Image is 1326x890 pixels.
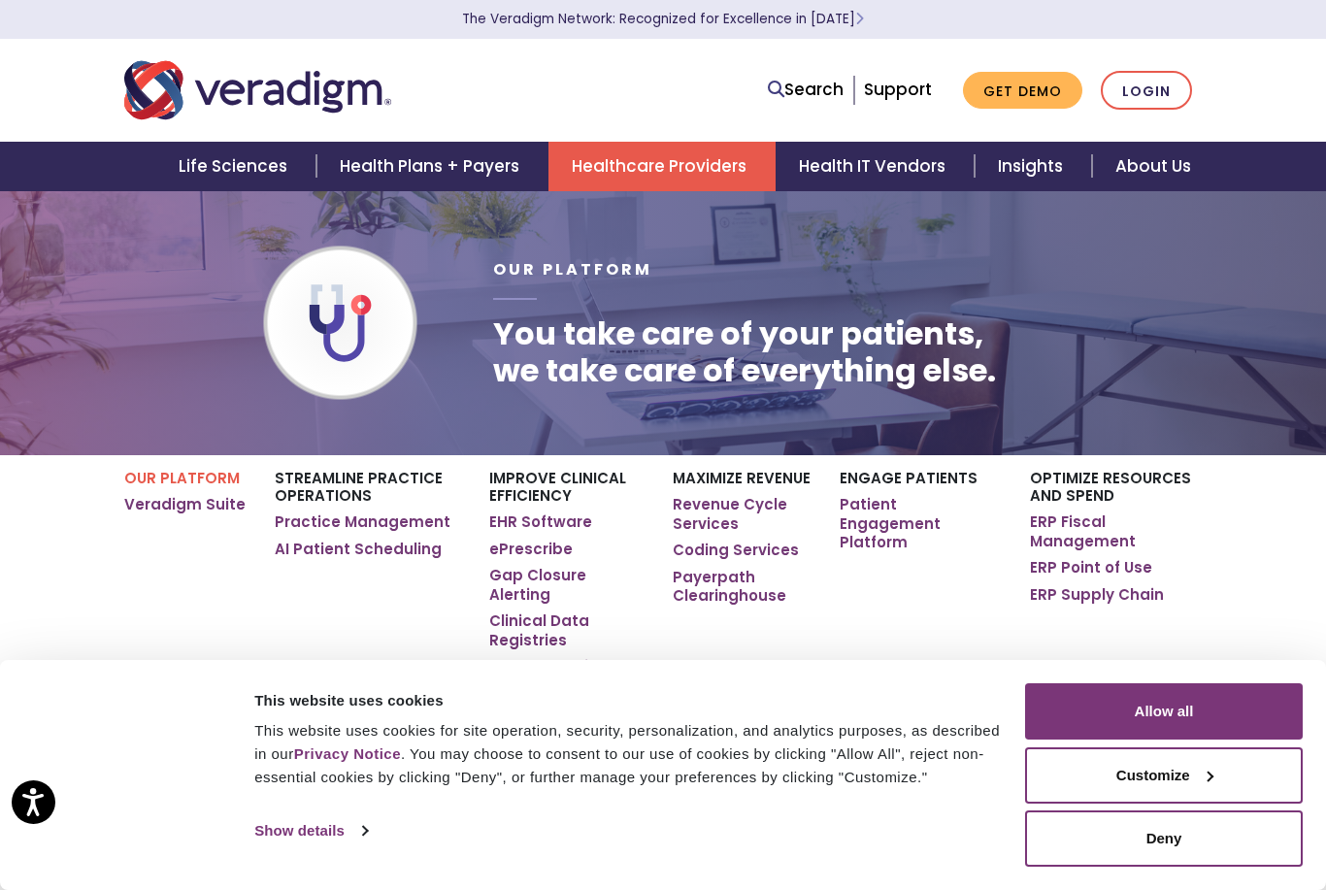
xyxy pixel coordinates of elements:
[673,568,811,606] a: Payerpath Clearinghouse
[864,78,932,101] a: Support
[975,142,1092,191] a: Insights
[1030,585,1164,605] a: ERP Supply Chain
[673,541,799,560] a: Coding Services
[254,816,367,845] a: Show details
[489,540,573,559] a: ePrescribe
[673,495,811,533] a: Revenue Cycle Services
[489,657,604,676] a: eChart Courier
[1025,747,1303,804] button: Customize
[275,512,450,532] a: Practice Management
[776,142,975,191] a: Health IT Vendors
[316,142,548,191] a: Health Plans + Payers
[489,566,644,604] a: Gap Closure Alerting
[462,10,864,28] a: The Veradigm Network: Recognized for Excellence in [DATE]Learn More
[548,142,776,191] a: Healthcare Providers
[254,689,1003,712] div: This website uses cookies
[768,77,844,103] a: Search
[1092,142,1214,191] a: About Us
[953,750,1303,867] iframe: Drift Chat Widget
[1030,512,1202,550] a: ERP Fiscal Management
[254,719,1003,789] div: This website uses cookies for site operation, security, personalization, and analytics purposes, ...
[1025,683,1303,740] button: Allow all
[124,58,391,122] img: Veradigm logo
[963,72,1082,110] a: Get Demo
[840,495,1001,552] a: Patient Engagement Platform
[124,495,246,514] a: Veradigm Suite
[1101,71,1192,111] a: Login
[855,10,864,28] span: Learn More
[155,142,316,191] a: Life Sciences
[1030,558,1152,577] a: ERP Point of Use
[493,258,652,280] span: Our Platform
[489,512,592,532] a: EHR Software
[489,611,644,649] a: Clinical Data Registries
[493,315,996,390] h1: You take care of your patients, we take care of everything else.
[275,540,442,559] a: AI Patient Scheduling
[294,745,401,762] a: Privacy Notice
